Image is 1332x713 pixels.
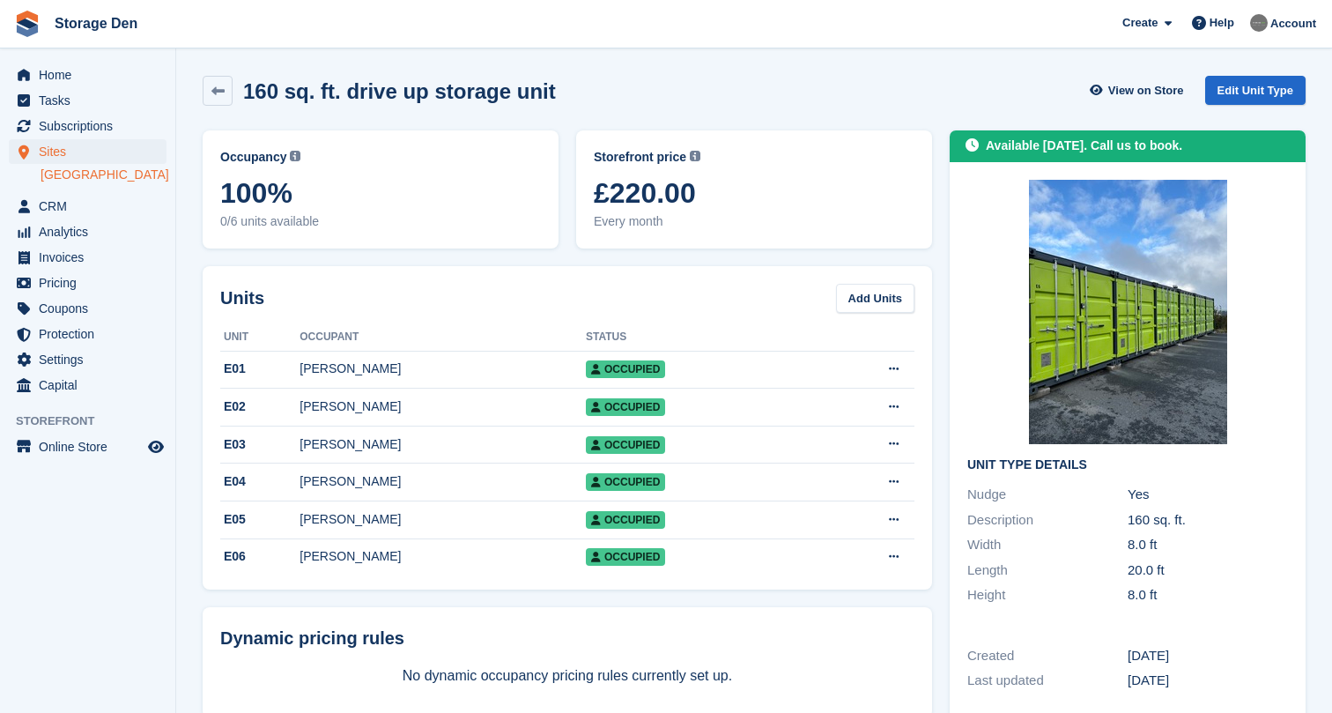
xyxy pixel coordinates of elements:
[300,510,586,529] div: [PERSON_NAME]
[586,398,665,416] span: Occupied
[220,212,541,231] span: 0/6 units available
[1205,76,1306,105] a: Edit Unit Type
[220,547,300,566] div: E06
[1108,82,1184,100] span: View on Store
[1128,671,1288,691] div: [DATE]
[594,148,686,167] span: Storefront price
[9,434,166,459] a: menu
[39,434,144,459] span: Online Store
[39,322,144,346] span: Protection
[9,373,166,397] a: menu
[39,296,144,321] span: Coupons
[9,139,166,164] a: menu
[9,245,166,270] a: menu
[39,271,144,295] span: Pricing
[9,114,166,138] a: menu
[220,435,300,454] div: E03
[586,436,665,454] span: Occupied
[39,194,144,219] span: CRM
[39,114,144,138] span: Subscriptions
[9,271,166,295] a: menu
[220,397,300,416] div: E02
[1210,14,1234,32] span: Help
[39,219,144,244] span: Analytics
[9,194,166,219] a: menu
[1029,180,1227,444] img: External%20unit%20160%20sq.%20ft.JPG
[300,547,586,566] div: [PERSON_NAME]
[967,646,1128,666] div: Created
[300,360,586,378] div: [PERSON_NAME]
[300,323,586,352] th: Occupant
[220,360,300,378] div: E01
[243,79,556,103] h2: 160 sq. ft. drive up storage unit
[1270,15,1316,33] span: Account
[220,510,300,529] div: E05
[300,397,586,416] div: [PERSON_NAME]
[9,322,166,346] a: menu
[690,151,700,161] img: icon-info-grey-7440780725fd019a000dd9b08b2336e03edf1995a4989e88bcd33f0948082b44.svg
[300,472,586,491] div: [PERSON_NAME]
[220,472,300,491] div: E04
[967,510,1128,531] div: Description
[586,360,665,378] span: Occupied
[1122,14,1158,32] span: Create
[967,458,1288,472] h2: Unit Type details
[39,139,144,164] span: Sites
[220,323,300,352] th: Unit
[39,373,144,397] span: Capital
[1128,510,1288,531] div: 160 sq. ft.
[594,177,914,209] span: £220.00
[220,148,286,167] span: Occupancy
[16,412,175,430] span: Storefront
[967,561,1128,581] div: Length
[220,665,914,687] p: No dynamic occupancy pricing rules currently set up.
[9,88,166,113] a: menu
[290,151,300,161] img: icon-info-grey-7440780725fd019a000dd9b08b2336e03edf1995a4989e88bcd33f0948082b44.svg
[300,435,586,454] div: [PERSON_NAME]
[1250,14,1268,32] img: Brian Barbour
[220,177,541,209] span: 100%
[41,167,166,183] a: [GEOGRAPHIC_DATA]
[836,284,914,313] a: Add Units
[48,9,144,38] a: Storage Den
[39,245,144,270] span: Invoices
[594,212,914,231] span: Every month
[967,535,1128,555] div: Width
[1128,485,1288,505] div: Yes
[586,323,810,352] th: Status
[9,347,166,372] a: menu
[1128,585,1288,605] div: 8.0 ft
[145,436,166,457] a: Preview store
[586,511,665,529] span: Occupied
[39,88,144,113] span: Tasks
[14,11,41,37] img: stora-icon-8386f47178a22dfd0bd8f6a31ec36ba5ce8667c1dd55bd0f319d3a0aa187defe.svg
[967,485,1128,505] div: Nudge
[39,347,144,372] span: Settings
[9,219,166,244] a: menu
[9,296,166,321] a: menu
[986,137,1182,155] div: Available [DATE]. Call us to book.
[1128,646,1288,666] div: [DATE]
[39,63,144,87] span: Home
[220,285,264,311] h2: Units
[967,585,1128,605] div: Height
[220,625,914,651] div: Dynamic pricing rules
[1128,561,1288,581] div: 20.0 ft
[1128,535,1288,555] div: 8.0 ft
[9,63,166,87] a: menu
[1088,76,1191,105] a: View on Store
[586,548,665,566] span: Occupied
[586,473,665,491] span: Occupied
[967,671,1128,691] div: Last updated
